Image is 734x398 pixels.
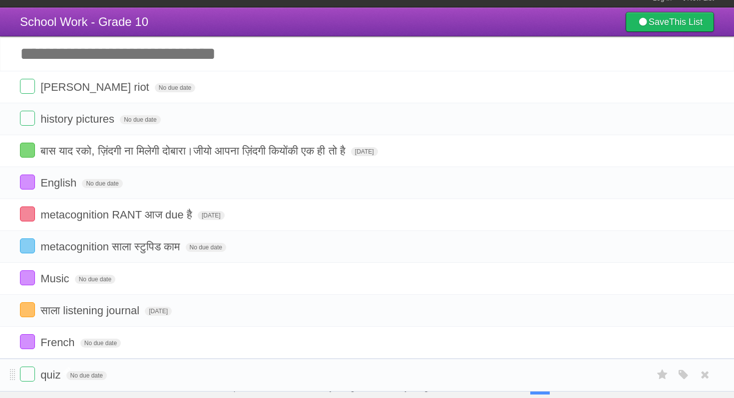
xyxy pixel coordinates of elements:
b: This List [669,17,703,27]
span: No due date [120,115,160,124]
span: No due date [186,243,226,252]
label: Done [20,367,35,382]
span: metacognition साला स्टुपिड काम [40,240,182,253]
label: Done [20,175,35,190]
span: No due date [82,179,122,188]
label: Done [20,270,35,285]
label: Star task [653,367,672,383]
label: Done [20,238,35,253]
label: Done [20,302,35,317]
span: [DATE] [198,211,225,220]
label: Done [20,206,35,221]
span: English [40,177,79,189]
span: बास याद रको, ज़िंदगी ना मिलेगी दोबारा।जीयो आपना ज़िंदगी कियोंकी एक ही तो है [40,145,348,157]
span: साला listening journal [40,304,142,317]
label: Done [20,334,35,349]
span: No due date [155,83,195,92]
span: No due date [80,339,121,348]
span: No due date [75,275,115,284]
a: SaveThis List [626,12,714,32]
span: No due date [66,371,107,380]
span: [PERSON_NAME] riot [40,81,152,93]
span: Music [40,272,71,285]
span: [DATE] [145,307,172,316]
label: Done [20,79,35,94]
label: Done [20,111,35,126]
span: School Work - Grade 10 [20,15,148,28]
span: quiz [40,369,63,381]
span: [DATE] [351,147,378,156]
span: French [40,336,77,349]
label: Done [20,143,35,158]
span: history pictures [40,113,117,125]
span: metacognition RANT आज due है [40,208,195,221]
